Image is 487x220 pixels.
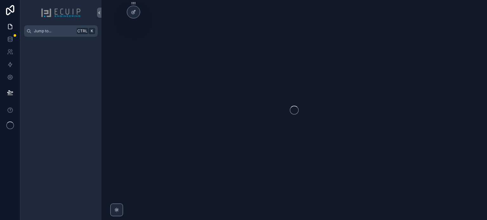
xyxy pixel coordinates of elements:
[34,28,74,34] span: Jump to...
[89,28,94,34] span: K
[24,25,98,37] button: Jump to...CtrlK
[41,8,81,18] img: App logo
[20,37,101,48] div: scrollable content
[77,28,88,34] span: Ctrl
